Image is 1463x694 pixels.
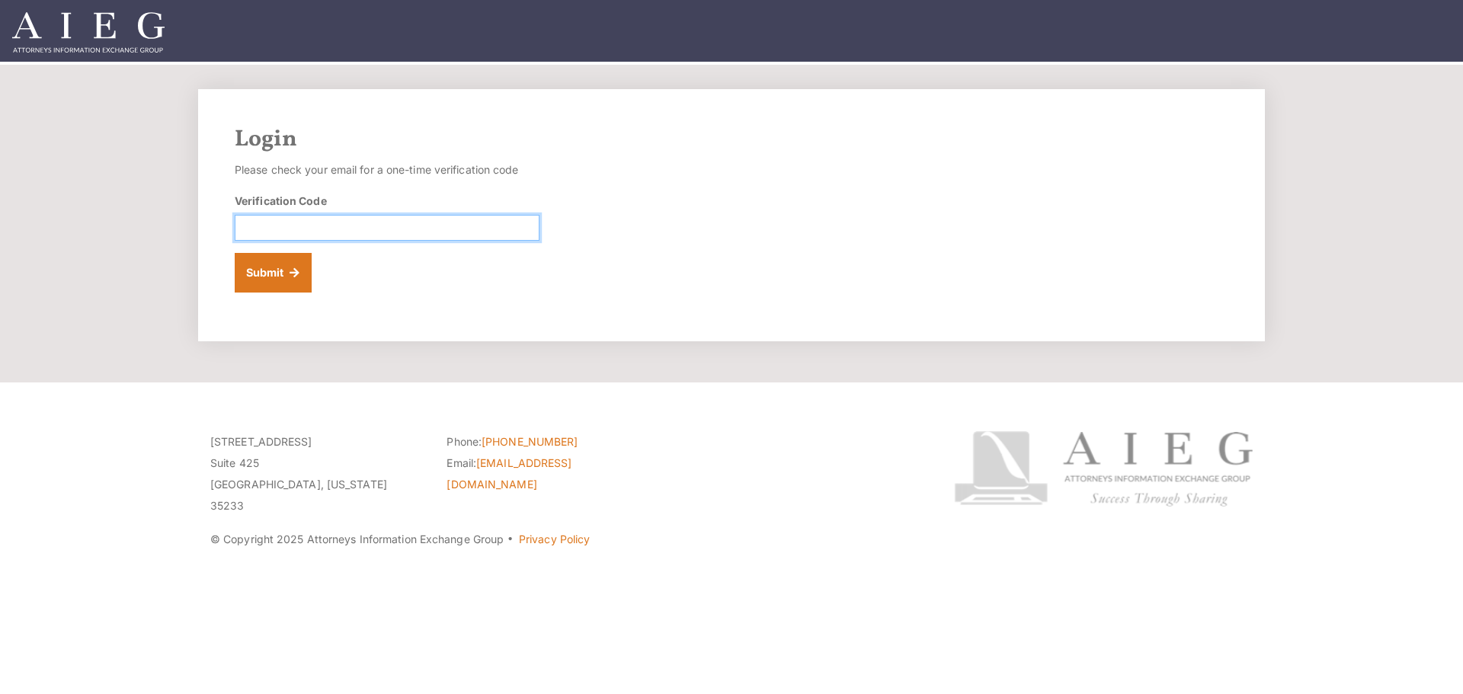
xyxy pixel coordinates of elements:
h2: Login [235,126,1228,153]
p: Please check your email for a one-time verification code [235,159,539,181]
button: Submit [235,253,312,293]
a: [EMAIL_ADDRESS][DOMAIN_NAME] [447,456,571,491]
a: [PHONE_NUMBER] [482,435,578,448]
img: Attorneys Information Exchange Group [12,12,165,53]
img: Attorneys Information Exchange Group logo [954,431,1253,507]
p: © Copyright 2025 Attorneys Information Exchange Group [210,529,897,550]
li: Phone: [447,431,660,453]
span: · [507,539,514,546]
li: Email: [447,453,660,495]
a: Privacy Policy [519,532,590,545]
label: Verification Code [235,193,327,209]
p: [STREET_ADDRESS] Suite 425 [GEOGRAPHIC_DATA], [US_STATE] 35233 [210,431,424,517]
